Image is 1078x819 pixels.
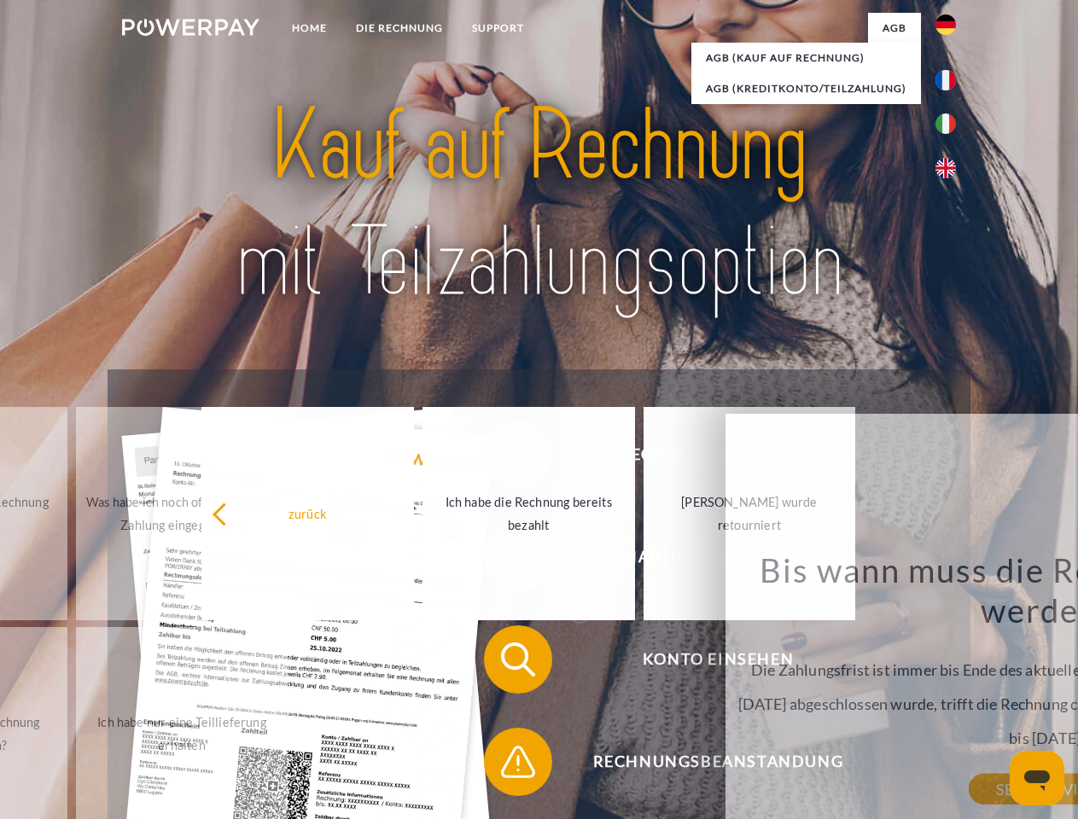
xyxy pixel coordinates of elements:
a: Home [277,13,341,44]
div: Ich habe die Rechnung bereits bezahlt [433,491,625,537]
img: fr [935,70,956,90]
a: SUPPORT [457,13,539,44]
img: logo-powerpay-white.svg [122,19,259,36]
div: [PERSON_NAME] wurde retourniert [654,491,846,537]
div: Was habe ich noch offen, ist meine Zahlung eingegangen? [86,491,278,537]
img: de [935,15,956,35]
button: Konto einsehen [484,625,928,694]
img: qb_search.svg [497,638,539,681]
iframe: Schaltfläche zum Öffnen des Messaging-Fensters [1010,751,1064,805]
a: AGB (Kauf auf Rechnung) [691,43,921,73]
button: Rechnungsbeanstandung [484,728,928,796]
div: Ich habe nur eine Teillieferung erhalten [86,711,278,757]
a: AGB (Kreditkonto/Teilzahlung) [691,73,921,104]
img: title-powerpay_de.svg [163,82,915,327]
img: it [935,113,956,134]
img: qb_warning.svg [497,741,539,783]
a: agb [868,13,921,44]
div: zurück [212,502,404,525]
img: en [935,158,956,178]
a: Was habe ich noch offen, ist meine Zahlung eingegangen? [76,407,288,620]
a: DIE RECHNUNG [341,13,457,44]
